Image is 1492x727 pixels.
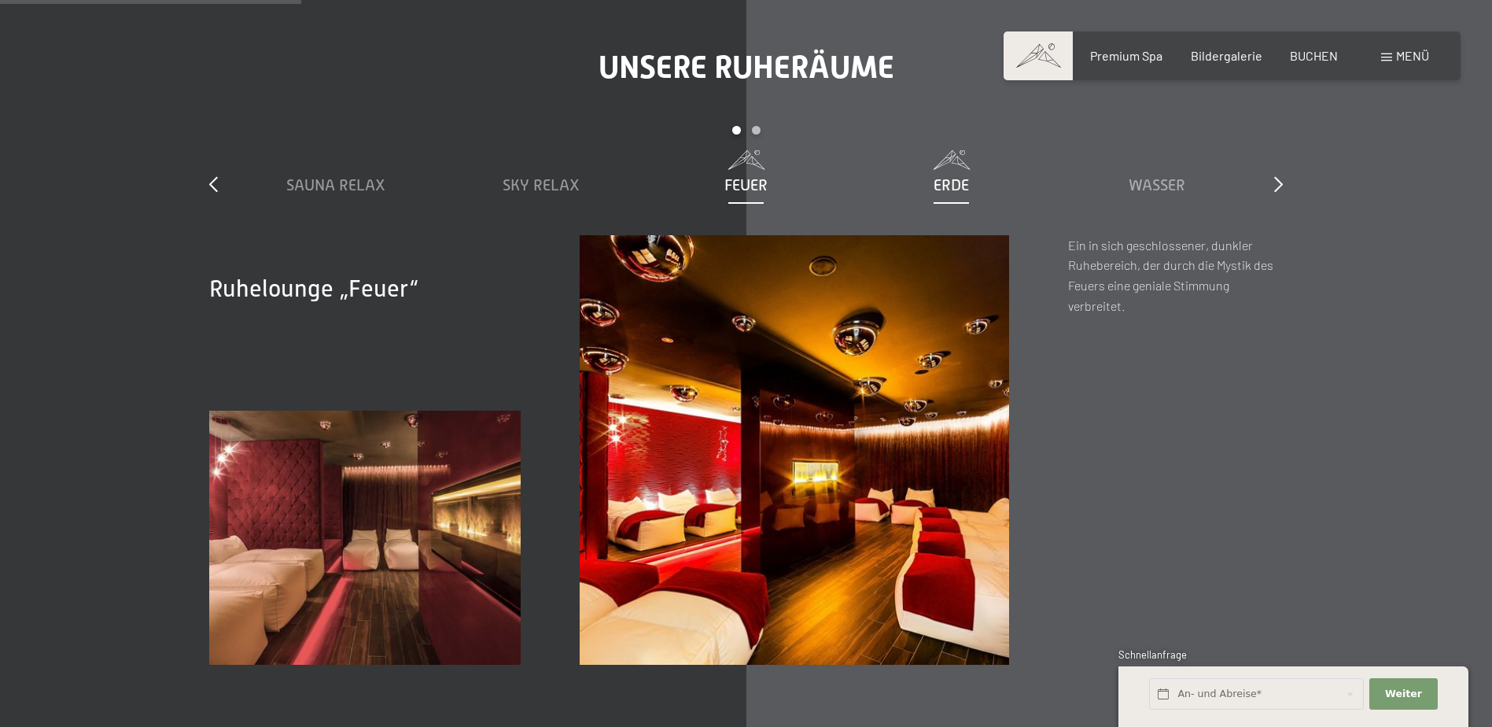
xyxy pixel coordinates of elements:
[286,176,385,194] span: Sauna Relax
[732,126,741,135] div: Carousel Page 1 (Current Slide)
[503,176,580,194] span: Sky Relax
[580,235,1009,665] img: Ein Wellness-Urlaub in Südtirol – 7.700 m² Spa, 10 Saunen
[209,275,418,302] span: Ruhelounge „Feuer“
[934,176,969,194] span: Erde
[1118,648,1187,661] span: Schnellanfrage
[1290,48,1338,63] a: BUCHEN
[1369,678,1437,710] button: Weiter
[1090,48,1162,63] a: Premium Spa
[1129,176,1185,194] span: Wasser
[1396,48,1429,63] span: Menü
[233,126,1259,150] div: Carousel Pagination
[1385,687,1422,701] span: Weiter
[752,126,761,135] div: Carousel Page 2
[1191,48,1262,63] a: Bildergalerie
[599,49,894,86] span: Unsere Ruheräume
[1068,235,1283,316] p: Ein in sich geschlossener, dunkler Ruhebereich, der durch die Mystik des Feuers eine geniale Stim...
[724,176,768,194] span: Feuer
